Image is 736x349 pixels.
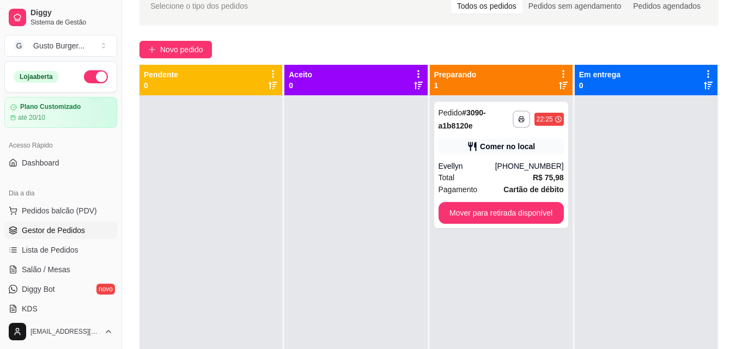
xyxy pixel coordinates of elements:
[439,172,455,183] span: Total
[33,40,84,51] div: Gusto Burger ...
[4,137,117,154] div: Acesso Rápido
[4,154,117,172] a: Dashboard
[22,225,85,236] span: Gestor de Pedidos
[22,157,59,168] span: Dashboard
[4,261,117,278] a: Salão / Mesas
[31,18,113,27] span: Sistema de Gestão
[439,202,564,224] button: Mover para retirada disponível
[4,300,117,317] a: KDS
[4,222,117,239] a: Gestor de Pedidos
[14,71,59,83] div: Loja aberta
[14,40,25,51] span: G
[4,185,117,202] div: Dia a dia
[579,69,621,80] p: Em entrega
[4,35,117,57] button: Select a team
[160,44,203,56] span: Novo pedido
[439,161,495,172] div: Evellyn
[144,80,178,91] p: 0
[537,115,553,124] div: 22:25
[439,108,486,130] strong: # 3090-a1b8120e
[434,69,477,80] p: Preparando
[4,97,117,128] a: Plano Customizadoaté 20/10
[22,284,55,295] span: Diggy Bot
[434,80,477,91] p: 1
[4,202,117,219] button: Pedidos balcão (PDV)
[533,173,564,182] strong: R$ 75,98
[503,185,563,194] strong: Cartão de débito
[289,80,312,91] p: 0
[22,205,97,216] span: Pedidos balcão (PDV)
[439,183,478,195] span: Pagamento
[139,41,212,58] button: Novo pedido
[22,264,70,275] span: Salão / Mesas
[480,141,535,152] div: Comer no local
[31,8,113,18] span: Diggy
[4,319,117,345] button: [EMAIL_ADDRESS][DOMAIN_NAME]
[31,327,100,336] span: [EMAIL_ADDRESS][DOMAIN_NAME]
[148,46,156,53] span: plus
[20,103,81,111] article: Plano Customizado
[495,161,564,172] div: [PHONE_NUMBER]
[4,4,117,30] a: DiggySistema de Gestão
[289,69,312,80] p: Aceito
[439,108,463,117] span: Pedido
[22,303,38,314] span: KDS
[22,244,78,255] span: Lista de Pedidos
[18,113,45,122] article: até 20/10
[4,280,117,298] a: Diggy Botnovo
[579,80,621,91] p: 0
[144,69,178,80] p: Pendente
[4,241,117,259] a: Lista de Pedidos
[84,70,108,83] button: Alterar Status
